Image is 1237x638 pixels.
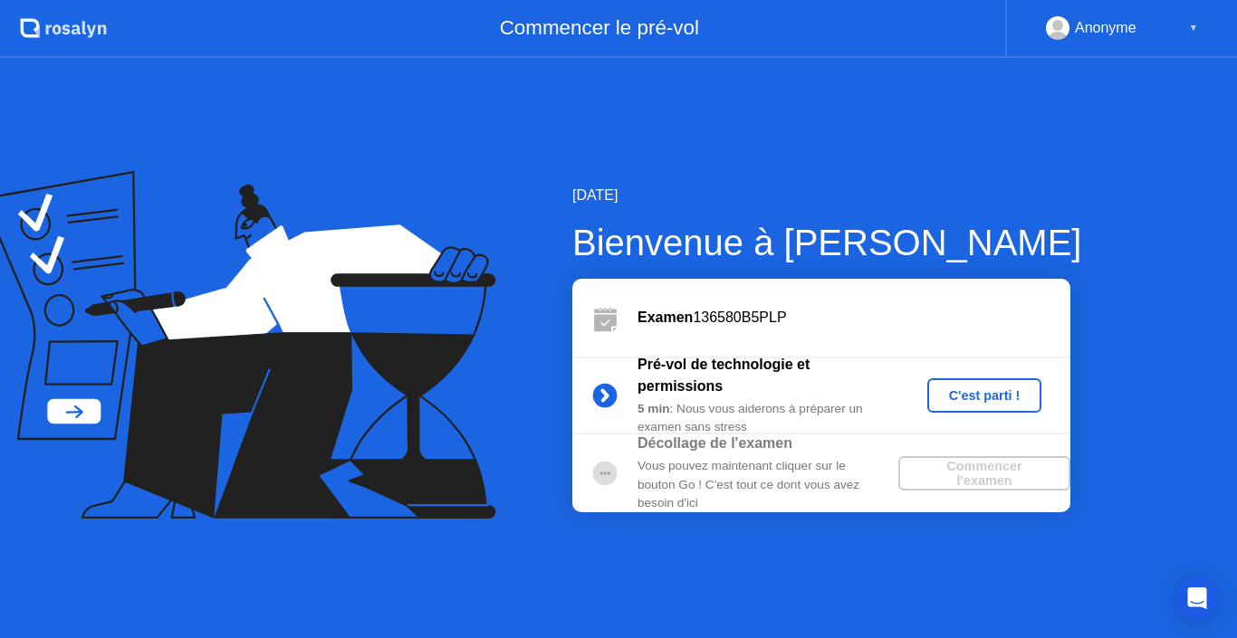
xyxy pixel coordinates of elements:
[1189,16,1198,40] div: ▼
[638,402,670,415] b: 5 min
[1075,16,1136,40] div: Anonyme
[1175,576,1219,620] div: Open Intercom Messenger
[927,378,1042,413] button: C'est parti !
[572,215,1081,270] div: Bienvenue à [PERSON_NAME]
[638,435,792,451] b: Décollage de l'examen
[898,456,1070,490] button: Commencer l'examen
[638,307,1070,329] div: 136580B5PLP
[935,388,1035,403] div: C'est parti !
[638,400,898,437] div: : Nous vous aiderons à préparer un examen sans stress
[572,185,1081,206] div: [DATE]
[906,459,1063,488] div: Commencer l'examen
[638,457,898,512] div: Vous pouvez maintenant cliquer sur le bouton Go ! C'est tout ce dont vous avez besoin d'ici
[638,357,810,394] b: Pré-vol de technologie et permissions
[638,309,693,325] b: Examen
